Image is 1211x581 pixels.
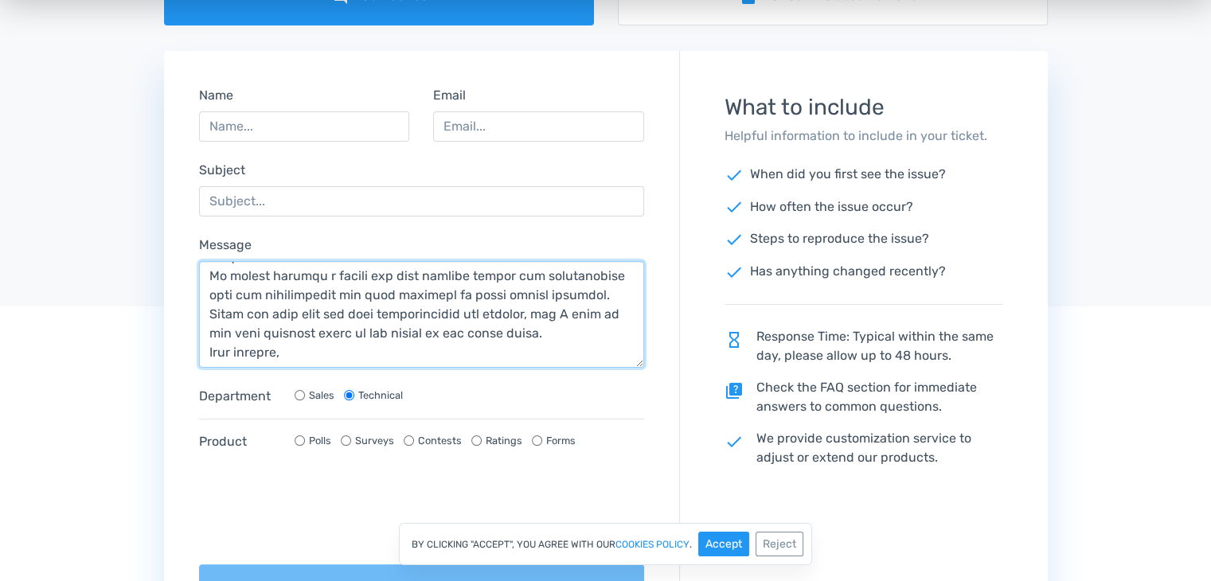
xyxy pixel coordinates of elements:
label: Ratings [486,433,522,448]
label: Name [199,86,233,105]
label: Sales [309,388,334,403]
label: Contests [418,433,462,448]
span: check [725,230,744,249]
p: Check the FAQ section for immediate answers to common questions. [725,378,1003,416]
span: check [725,197,744,216]
button: Accept [698,532,749,556]
h3: What to include [725,96,1003,120]
span: hourglass_empty [725,330,744,349]
p: We provide customization service to adjust or extend our products. [725,429,1003,467]
label: Product [199,432,279,451]
p: Has anything changed recently? [725,262,1003,282]
button: Reject [756,532,803,556]
label: Department [199,387,279,406]
label: Technical [358,388,403,403]
span: check [725,432,744,451]
span: check [725,263,744,282]
input: Name... [199,111,410,142]
p: Response Time: Typical within the same day, please allow up to 48 hours. [725,327,1003,365]
p: When did you first see the issue? [725,165,1003,185]
label: Email [433,86,466,105]
label: Surveys [355,433,394,448]
span: quiz [725,381,744,400]
label: Forms [546,433,576,448]
iframe: reCAPTCHA [199,483,441,545]
label: Message [199,236,252,255]
p: How often the issue occur? [725,197,1003,217]
label: Polls [309,433,331,448]
a: cookies policy [615,540,689,549]
p: Steps to reproduce the issue? [725,229,1003,249]
div: By clicking "Accept", you agree with our . [399,523,812,565]
span: check [725,166,744,185]
input: Email... [433,111,644,142]
p: Helpful information to include in your ticket. [725,127,1003,146]
input: Subject... [199,186,645,216]
label: Subject [199,161,245,180]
